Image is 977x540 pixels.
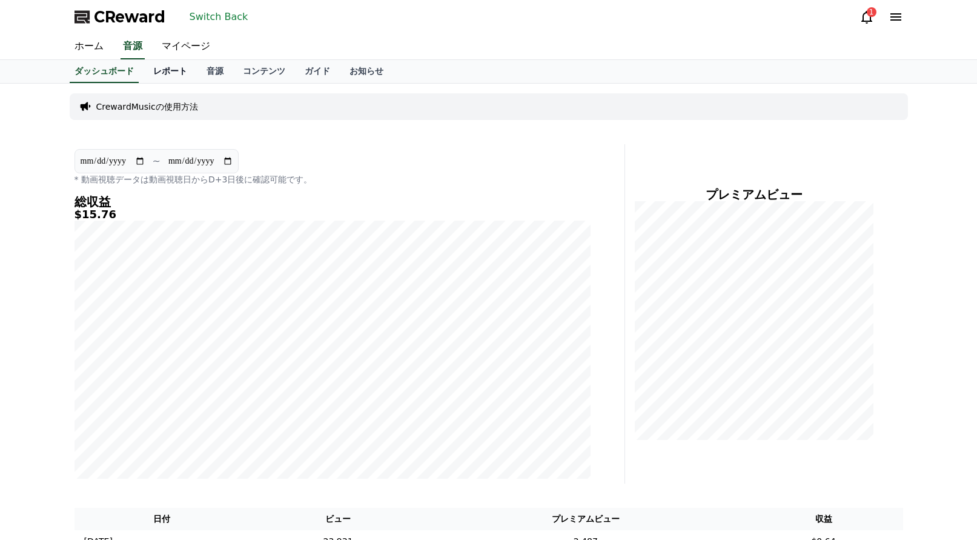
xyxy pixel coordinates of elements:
[635,188,874,201] h4: プレミアムビュー
[340,60,393,83] a: お知らせ
[153,154,161,168] p: ~
[744,508,903,530] th: 収益
[65,34,113,59] a: ホーム
[96,101,198,113] a: CrewardMusicの使用方法
[197,60,233,83] a: 音源
[427,508,744,530] th: プレミアムビュー
[152,34,220,59] a: マイページ
[75,7,165,27] a: CReward
[144,60,197,83] a: レポート
[867,7,876,17] div: 1
[75,508,249,530] th: 日付
[859,10,874,24] a: 1
[94,7,165,27] span: CReward
[249,508,427,530] th: ビュー
[121,34,145,59] a: 音源
[295,60,340,83] a: ガイド
[75,195,591,208] h4: 総収益
[75,208,591,221] h5: $15.76
[75,173,591,185] p: * 動画視聴データは動画視聴日からD+3日後に確認可能です。
[185,7,253,27] button: Switch Back
[70,60,139,83] a: ダッシュボード
[233,60,295,83] a: コンテンツ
